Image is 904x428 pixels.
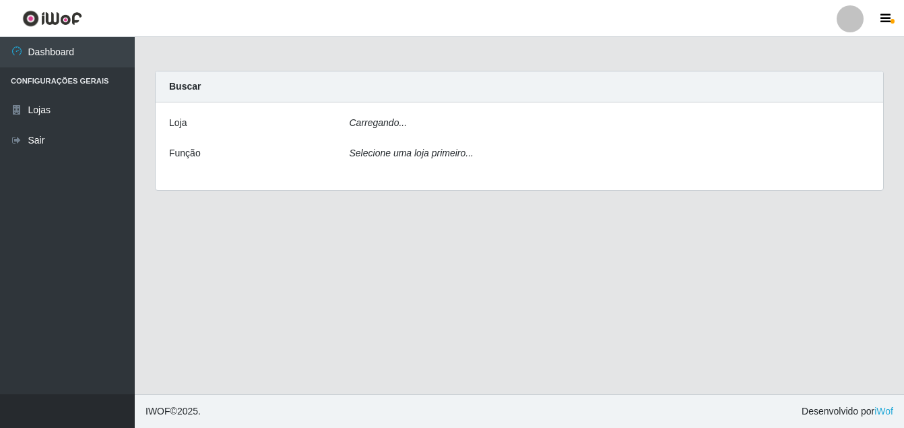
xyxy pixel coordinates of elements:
[169,81,201,92] strong: Buscar
[146,406,170,417] span: IWOF
[350,148,474,158] i: Selecione uma loja primeiro...
[350,117,408,128] i: Carregando...
[146,404,201,419] span: © 2025 .
[169,146,201,160] label: Função
[169,116,187,130] label: Loja
[802,404,893,419] span: Desenvolvido por
[874,406,893,417] a: iWof
[22,10,82,27] img: CoreUI Logo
